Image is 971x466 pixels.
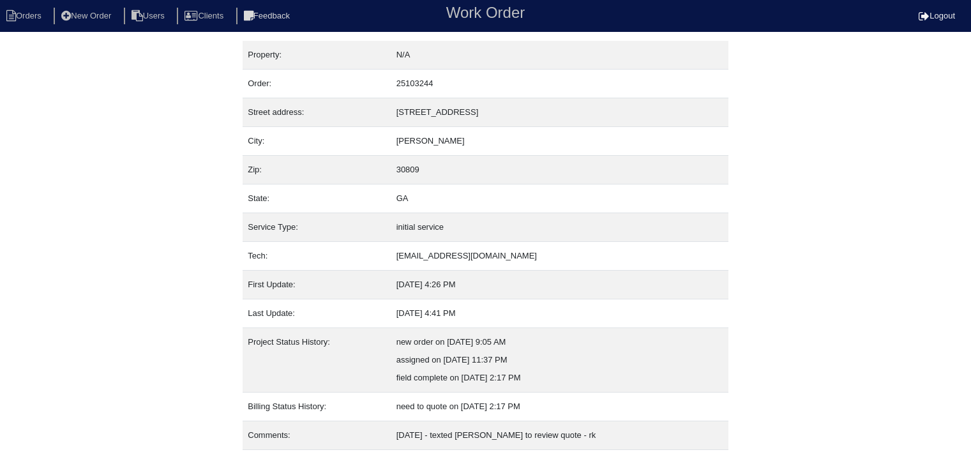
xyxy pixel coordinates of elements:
a: Clients [177,11,234,20]
a: Logout [919,11,955,20]
div: need to quote on [DATE] 2:17 PM [396,398,723,416]
td: Billing Status History: [243,393,391,421]
td: 25103244 [391,70,728,98]
td: Property: [243,41,391,70]
li: Users [124,8,175,25]
td: N/A [391,41,728,70]
td: 30809 [391,156,728,184]
td: [DATE] 4:26 PM [391,271,728,299]
td: Last Update: [243,299,391,328]
td: [PERSON_NAME] [391,127,728,156]
td: Order: [243,70,391,98]
td: State: [243,184,391,213]
td: City: [243,127,391,156]
td: [DATE] 4:41 PM [391,299,728,328]
li: Feedback [236,8,300,25]
a: New Order [54,11,121,20]
td: First Update: [243,271,391,299]
td: [DATE] - texted [PERSON_NAME] to review quote - rk [391,421,728,450]
td: Comments: [243,421,391,450]
td: Tech: [243,242,391,271]
td: [STREET_ADDRESS] [391,98,728,127]
div: field complete on [DATE] 2:17 PM [396,369,723,387]
a: Users [124,11,175,20]
td: Project Status History: [243,328,391,393]
td: Service Type: [243,213,391,242]
td: initial service [391,213,728,242]
td: [EMAIL_ADDRESS][DOMAIN_NAME] [391,242,728,271]
td: GA [391,184,728,213]
li: Clients [177,8,234,25]
div: assigned on [DATE] 11:37 PM [396,351,723,369]
li: New Order [54,8,121,25]
td: Street address: [243,98,391,127]
td: Zip: [243,156,391,184]
div: new order on [DATE] 9:05 AM [396,333,723,351]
